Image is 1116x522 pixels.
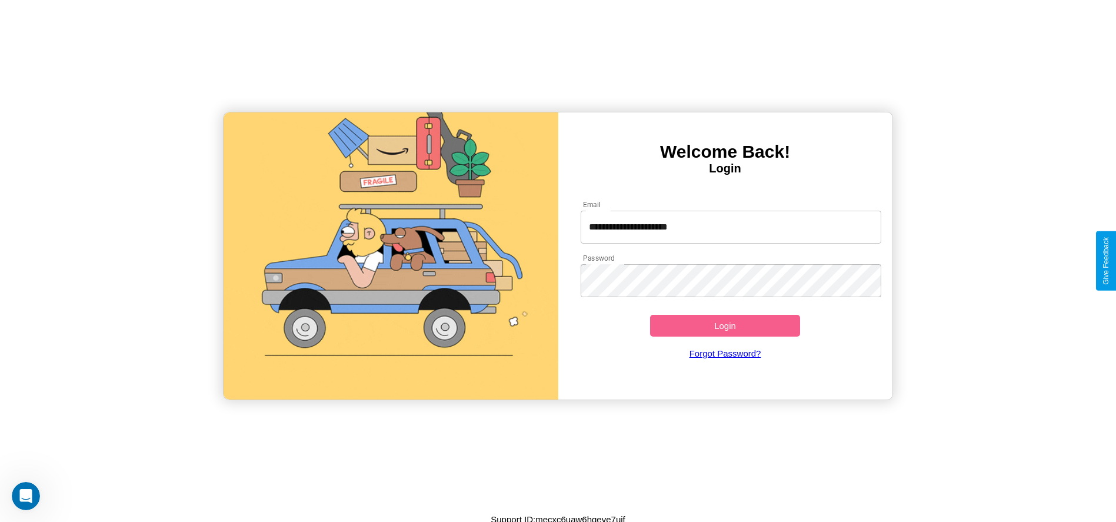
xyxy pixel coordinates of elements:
a: Forgot Password? [575,337,875,370]
label: Password [583,253,614,263]
button: Login [650,315,801,337]
iframe: Intercom live chat [12,482,40,510]
h3: Welcome Back! [558,142,892,162]
div: Give Feedback [1102,237,1110,285]
label: Email [583,200,601,210]
img: gif [224,112,558,400]
h4: Login [558,162,892,175]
